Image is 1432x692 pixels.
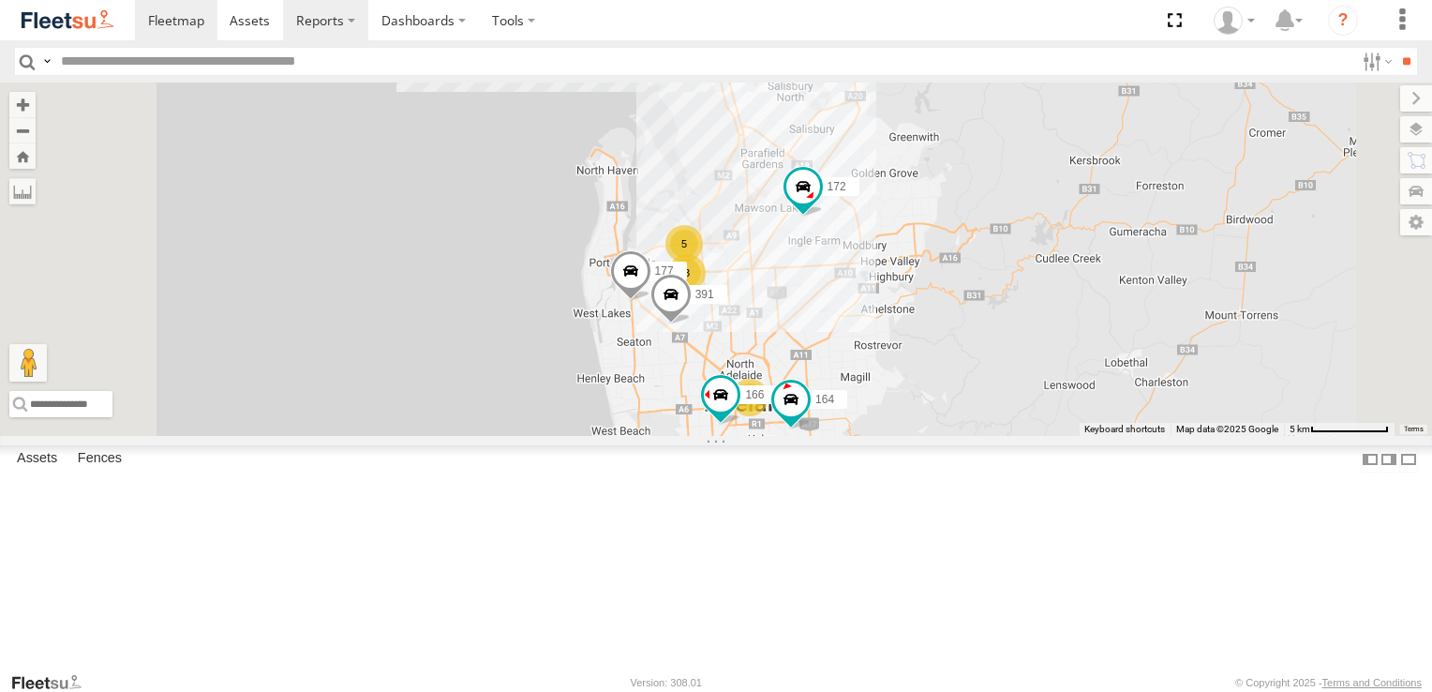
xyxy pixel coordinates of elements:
button: Map Scale: 5 km per 80 pixels [1284,423,1395,436]
a: Visit our Website [10,673,97,692]
label: Search Query [39,48,54,75]
i: ? [1328,6,1358,36]
span: 391 [695,287,714,300]
div: © Copyright 2025 - [1235,677,1422,688]
div: 3 [668,254,706,292]
span: 166 [745,388,764,401]
span: 177 [655,264,674,278]
label: Measure [9,178,36,204]
label: Assets [7,446,67,473]
div: 5 [665,225,703,263]
div: Arb Quin [1207,7,1261,35]
label: Dock Summary Table to the Right [1380,445,1398,473]
div: Version: 308.01 [631,677,702,688]
span: 5 km [1290,424,1310,434]
button: Zoom in [9,92,36,117]
label: Dock Summary Table to the Left [1361,445,1380,473]
button: Zoom out [9,117,36,143]
button: Keyboard shortcuts [1084,423,1165,436]
div: 2 [731,379,768,416]
span: Map data ©2025 Google [1176,424,1278,434]
label: Search Filter Options [1355,48,1395,75]
label: Map Settings [1400,209,1432,235]
a: Terms (opens in new tab) [1404,425,1424,432]
label: Hide Summary Table [1399,445,1418,473]
button: Drag Pegman onto the map to open Street View [9,344,47,382]
img: fleetsu-logo-horizontal.svg [19,8,116,33]
span: 164 [815,392,834,405]
span: 172 [828,180,846,193]
button: Zoom Home [9,143,36,169]
label: Fences [68,446,131,473]
a: Terms and Conditions [1322,677,1422,688]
